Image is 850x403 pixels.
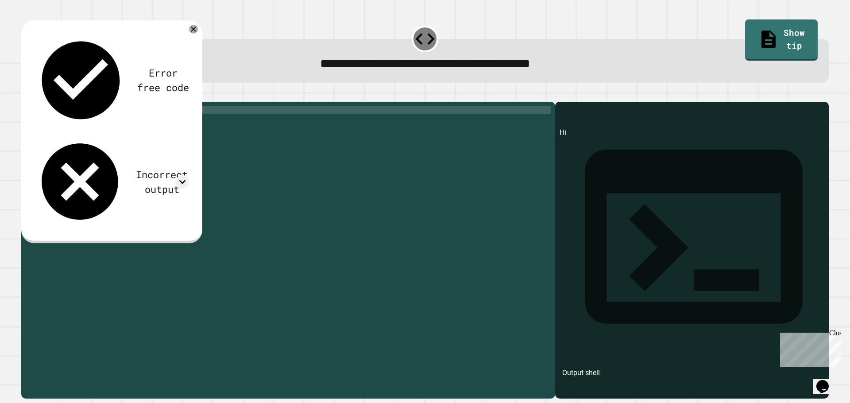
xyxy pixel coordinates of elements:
[137,65,189,95] div: Error free code
[745,19,817,60] a: Show tip
[777,329,841,367] iframe: chat widget
[560,127,824,399] div: Hi
[813,368,841,394] iframe: chat widget
[4,4,61,56] div: Chat with us now!Close
[135,167,189,196] div: Incorrect output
